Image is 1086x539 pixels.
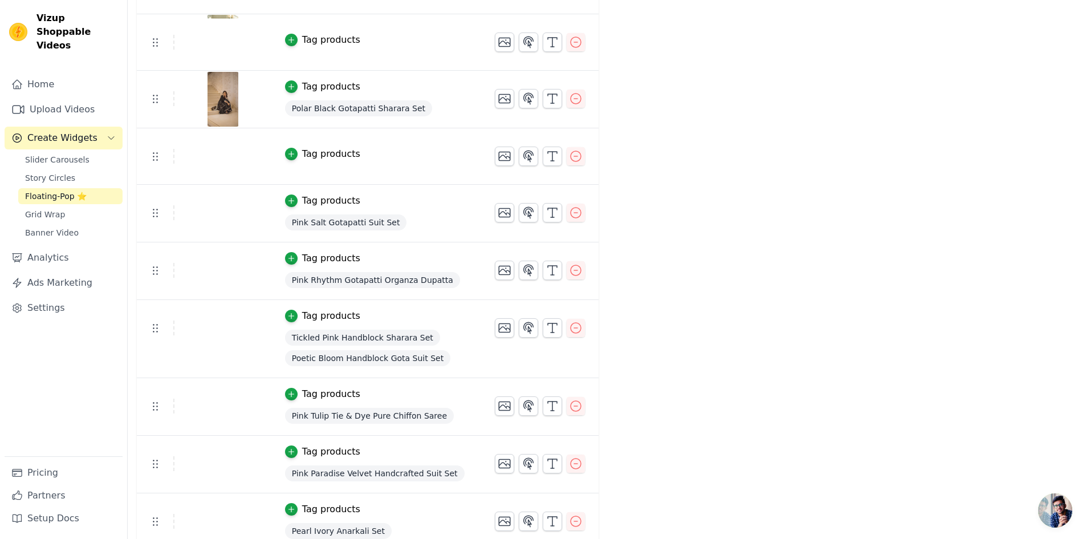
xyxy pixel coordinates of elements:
[5,461,123,484] a: Pricing
[5,127,123,149] button: Create Widgets
[18,225,123,241] a: Banner Video
[495,89,514,108] button: Change Thumbnail
[18,206,123,222] a: Grid Wrap
[25,209,65,220] span: Grid Wrap
[25,172,75,184] span: Story Circles
[302,445,360,459] div: Tag products
[495,147,514,166] button: Change Thumbnail
[285,252,360,265] button: Tag products
[5,246,123,269] a: Analytics
[285,350,450,366] span: Poetic Bloom Handblock Gota Suit Set
[302,309,360,323] div: Tag products
[285,100,432,116] span: Polar Black Gotapatti Sharara Set
[495,318,514,338] button: Change Thumbnail
[285,445,360,459] button: Tag products
[302,80,360,94] div: Tag products
[207,15,239,70] img: vizup-images-90f0.png
[27,131,97,145] span: Create Widgets
[495,512,514,531] button: Change Thumbnail
[302,387,360,401] div: Tag products
[495,454,514,473] button: Change Thumbnail
[302,33,360,47] div: Tag products
[302,147,360,161] div: Tag products
[302,502,360,516] div: Tag products
[5,98,123,121] a: Upload Videos
[285,309,360,323] button: Tag products
[5,271,123,294] a: Ads Marketing
[495,33,514,52] button: Change Thumbnail
[207,129,239,184] img: vizup-images-f139.png
[18,152,123,168] a: Slider Carousels
[285,33,360,47] button: Tag products
[207,186,239,241] img: vizup-images-f77f.png
[18,170,123,186] a: Story Circles
[495,396,514,416] button: Change Thumbnail
[285,387,360,401] button: Tag products
[36,11,118,52] span: Vizup Shoppable Videos
[495,261,514,280] button: Change Thumbnail
[285,330,440,346] span: Tickled Pink Handblock Sharara Set
[25,154,90,165] span: Slider Carousels
[5,484,123,507] a: Partners
[285,408,454,424] span: Pink Tulip Tie & Dye Pure Chiffon Saree
[285,272,460,288] span: Pink Rhythm Gotapatti Organza Dupatta
[207,72,239,127] img: vizup-images-0674.png
[302,252,360,265] div: Tag products
[25,191,87,202] span: Floating-Pop ⭐
[302,194,360,208] div: Tag products
[285,194,360,208] button: Tag products
[207,437,239,492] img: vizup-images-eb3b.png
[285,502,360,516] button: Tag products
[25,227,79,238] span: Banner Video
[207,379,239,434] img: vizup-images-72e9.png
[18,188,123,204] a: Floating-Pop ⭐
[1038,493,1072,528] a: Open chat
[495,203,514,222] button: Change Thumbnail
[5,507,123,530] a: Setup Docs
[285,523,392,539] span: Pearl Ivory Anarkali Set
[285,465,465,481] span: Pink Paradise Velvet Handcrafted Suit Set
[9,23,27,41] img: Vizup
[285,214,407,230] span: Pink Salt Gotapatti Suit Set
[207,311,239,366] img: vizup-images-24ff.png
[285,80,360,94] button: Tag products
[207,244,239,298] img: vizup-images-0a03.png
[5,297,123,319] a: Settings
[5,73,123,96] a: Home
[285,147,360,161] button: Tag products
